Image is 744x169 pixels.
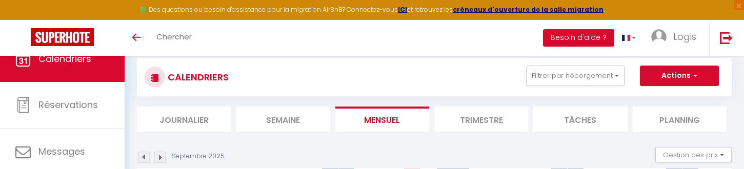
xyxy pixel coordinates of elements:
[720,31,733,44] img: logout
[335,107,429,132] li: Mensuel
[526,66,625,86] button: Filtrer par hébergement
[633,107,727,132] li: Planning
[149,20,199,56] a: Chercher
[533,107,627,132] li: Tâches
[172,152,225,161] p: Septembre 2025
[640,66,719,86] button: Actions
[644,20,709,56] a: ... Logis
[655,147,732,162] button: Gestion des prix
[38,145,85,158] span: Messages
[236,107,330,132] li: Semaine
[453,5,604,14] a: créneaux d'ouverture de la salle migration
[434,107,528,132] li: Trimestre
[38,52,91,65] span: Calendriers
[156,31,192,42] span: Chercher
[38,98,98,111] span: Réservations
[165,66,229,89] h3: CALENDRIERS
[673,30,696,43] span: Logis
[31,28,94,46] img: Super Booking
[543,29,614,47] button: Besoin d'aide ?
[398,5,407,14] a: ICI
[651,29,667,45] img: ...
[137,107,231,132] li: Journalier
